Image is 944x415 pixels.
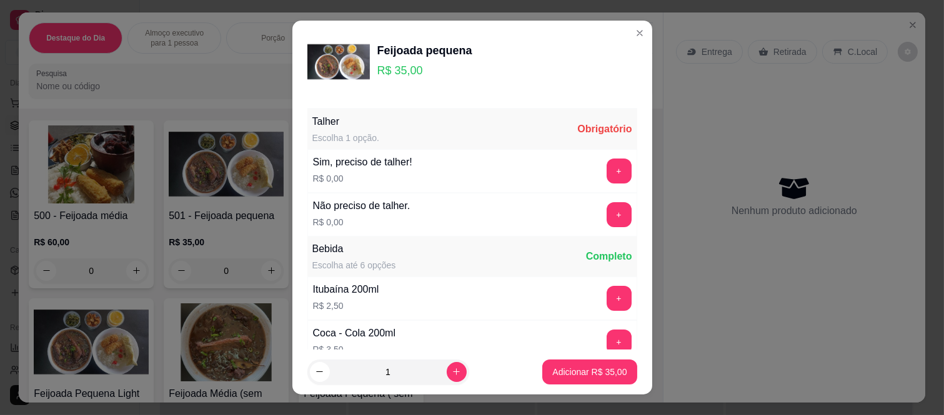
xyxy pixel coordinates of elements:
p: R$ 0,00 [313,172,412,185]
p: Adicionar R$ 35,00 [552,366,627,378]
button: add [607,286,632,311]
div: Sim, preciso de talher! [313,155,412,170]
div: Coca - Cola 200ml [313,326,396,341]
p: R$ 3,50 [313,343,396,356]
div: Não preciso de talher. [313,198,410,213]
div: Feijoada pequena [377,42,472,59]
div: Completo [586,249,632,264]
button: Close [630,23,650,43]
button: add [607,159,632,183]
button: add [607,330,632,354]
button: Adicionar R$ 35,00 [542,359,637,384]
button: add [607,202,632,227]
div: Bebida [312,242,396,256]
p: R$ 2,50 [313,300,379,312]
p: R$ 0,00 [313,216,410,228]
p: R$ 35,00 [377,62,472,79]
img: product-image [307,31,370,93]
button: decrease-product-quantity [310,362,330,382]
div: Itubaína 200ml [313,282,379,297]
button: increase-product-quantity [447,362,467,382]
div: Obrigatório [577,122,632,137]
div: Talher [312,114,379,129]
div: Escolha até 6 opções [312,259,396,271]
div: Escolha 1 opção. [312,132,379,144]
